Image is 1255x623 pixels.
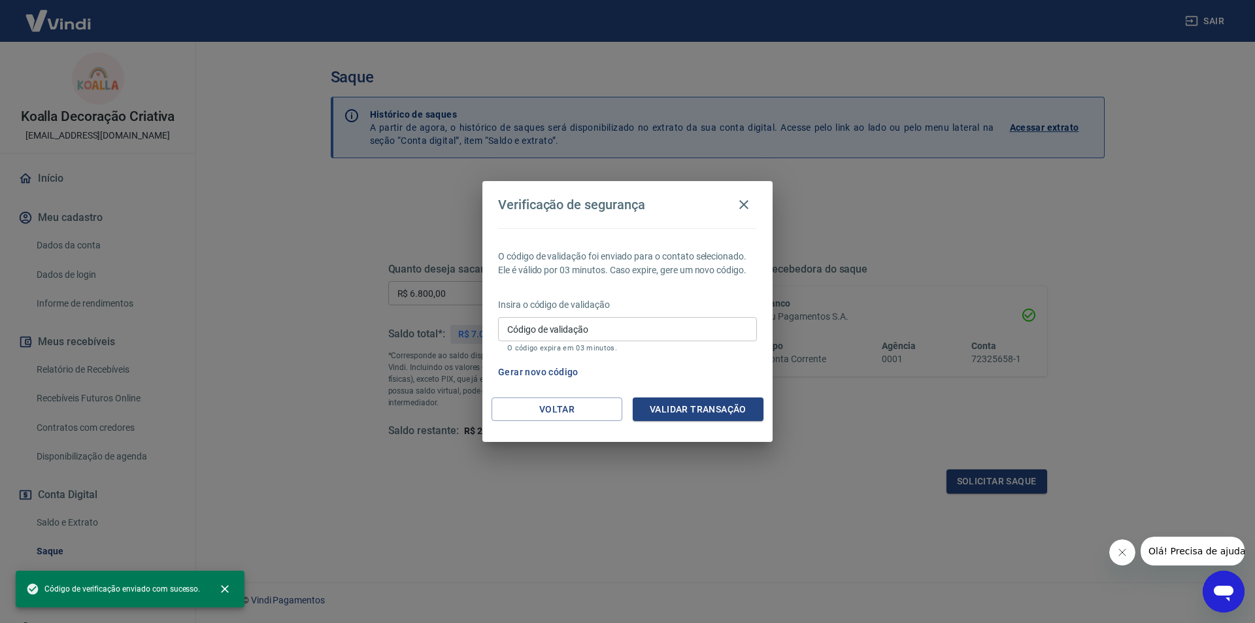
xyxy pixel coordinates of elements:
span: Código de verificação enviado com sucesso. [26,582,200,596]
button: close [210,575,239,603]
p: O código expira em 03 minutos. [507,344,748,352]
p: O código de validação foi enviado para o contato selecionado. Ele é válido por 03 minutos. Caso e... [498,250,757,277]
p: Insira o código de validação [498,298,757,312]
span: Olá! Precisa de ajuda? [8,9,110,20]
h4: Verificação de segurança [498,197,645,212]
iframe: Botão para abrir a janela de mensagens [1203,571,1245,613]
iframe: Fechar mensagem [1109,539,1135,565]
button: Validar transação [633,397,763,422]
iframe: Mensagem da empresa [1141,537,1245,565]
button: Voltar [492,397,622,422]
button: Gerar novo código [493,360,584,384]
